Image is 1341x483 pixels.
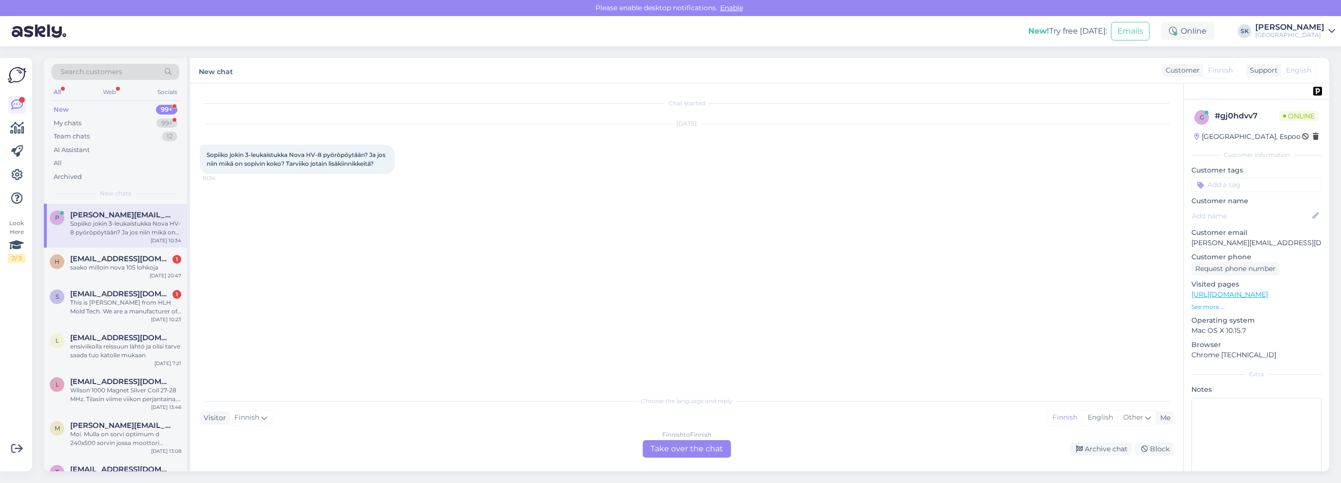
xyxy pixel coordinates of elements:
span: heikkikuronen989@gmail.com [70,254,172,263]
div: [DATE] 7:21 [154,360,181,367]
div: [DATE] 20:47 [150,272,181,279]
span: p [55,214,59,221]
div: SK [1238,24,1251,38]
div: 99+ [156,118,177,128]
div: Me [1156,413,1170,423]
div: All [54,158,62,168]
span: lacrits68@gmail.com [70,333,172,342]
div: Support [1246,65,1278,76]
img: Askly Logo [8,66,26,84]
div: Archived [54,172,82,182]
div: 2 / 3 [8,254,25,263]
span: English [1286,65,1311,76]
div: # gj0hdvv7 [1215,110,1279,122]
span: Enable [717,3,746,12]
span: Online [1279,111,1319,121]
div: ensiviikolla reissuun lähtö ja olisi tarve saada tuo katolle mukaan [70,342,181,360]
div: Request phone number [1191,262,1280,275]
div: 99+ [156,105,177,115]
span: l [56,337,59,344]
div: [DATE] 10:34 [151,237,181,244]
div: Wilson 1000 Magnet Silver Coil 27-28 MHz. Tilasin viime viikon perjantaina. Milloin toimitus? Ens... [70,386,181,404]
div: Chat started [200,99,1173,108]
div: Archive chat [1070,443,1131,456]
span: g [1200,114,1204,121]
label: New chat [199,64,233,77]
div: Socials [155,86,179,98]
span: s [56,293,59,300]
span: Finnish [1208,65,1233,76]
span: m [55,425,60,432]
button: Emails [1111,22,1149,40]
div: Try free [DATE]: [1028,25,1107,37]
p: Operating system [1191,315,1322,326]
span: Search customers [60,67,122,77]
a: [URL][DOMAIN_NAME] [1191,290,1268,299]
div: [GEOGRAPHIC_DATA], Espoo [1194,132,1301,142]
div: English [1082,410,1118,425]
div: [GEOGRAPHIC_DATA] [1255,31,1324,39]
span: Sopiiko jokin 3-leukaistukka Nova HV-8 pyöröpöytään? Ja jos niin mikä on sopivin koko? Tarviiko j... [207,151,387,167]
p: Customer phone [1191,252,1322,262]
p: Customer tags [1191,165,1322,175]
div: Finnish [1048,410,1082,425]
div: [DATE] 10:23 [151,316,181,323]
p: Customer email [1191,228,1322,238]
div: Finnish to Finnish [662,430,711,439]
input: Add a tag [1191,177,1322,192]
span: lacrits68@gmail.com [70,377,172,386]
div: [DATE] 13:08 [151,447,181,455]
div: [DATE] [200,119,1173,128]
p: Customer name [1191,196,1322,206]
p: Browser [1191,340,1322,350]
span: New chats [100,189,131,198]
div: This is [PERSON_NAME] from HLH Mold Tech. We are a manufacturer of prototypes, CNC machining in m... [70,298,181,316]
div: [PERSON_NAME] [1255,23,1324,31]
div: saako milloin nova 105 lohkoja [70,263,181,272]
span: Other [1123,413,1143,422]
p: Mac OS X 10.15.7 [1191,326,1322,336]
span: 10:34 [203,174,239,182]
div: AI Assistant [54,145,90,155]
div: Block [1135,443,1173,456]
p: Notes [1191,385,1322,395]
div: Customer information [1191,151,1322,159]
div: Team chats [54,132,90,141]
span: peter.kohler@sensofusion.com [70,211,172,219]
div: Look Here [8,219,25,263]
div: 1 [172,290,181,299]
div: [DATE] 13:46 [151,404,181,411]
div: Visitor [200,413,226,423]
p: Visited pages [1191,279,1322,290]
div: My chats [54,118,81,128]
span: serena@hlhmold.com [70,290,172,298]
div: Web [101,86,118,98]
div: 12 [162,132,177,141]
div: Moi. Mulla on sorvi optimum d 240x500 sorvin jossa moottori YCYS7144L 750W täytyisi saada uusi mo... [70,430,181,447]
div: Choose the language and reply [200,397,1173,406]
span: t [56,468,59,476]
div: 1 [172,255,181,264]
span: timppa.koski@kolumbus.fi [70,465,172,474]
div: Extra [1191,370,1322,379]
p: [PERSON_NAME][EMAIL_ADDRESS][DOMAIN_NAME] [1191,238,1322,248]
p: See more ... [1191,303,1322,311]
a: [PERSON_NAME][GEOGRAPHIC_DATA] [1255,23,1335,39]
span: l [56,381,59,388]
div: Customer [1162,65,1200,76]
div: New [54,105,69,115]
span: marko.laitala@hotmail.com [70,421,172,430]
div: Online [1161,22,1214,40]
input: Add name [1192,211,1310,221]
div: Take over the chat [643,440,731,458]
p: Chrome [TECHNICAL_ID] [1191,350,1322,360]
span: h [55,258,59,265]
div: Sopiiko jokin 3-leukaistukka Nova HV-8 pyöröpöytään? Ja jos niin mikä on sopivin koko? Tarviiko j... [70,219,181,237]
img: pd [1313,87,1322,96]
b: New! [1028,26,1049,36]
div: All [52,86,63,98]
span: Finnish [234,412,259,423]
